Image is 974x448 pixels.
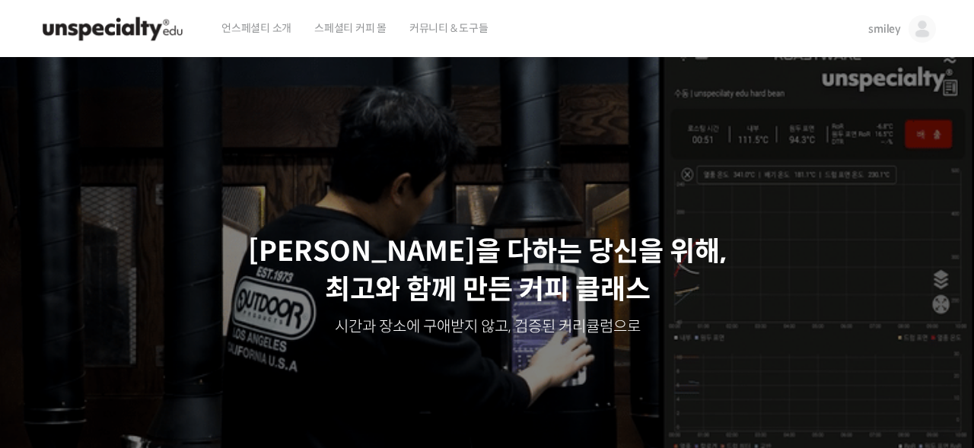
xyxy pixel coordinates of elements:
[868,22,901,36] span: smiley
[15,233,960,310] p: [PERSON_NAME]을 다하는 당신을 위해, 최고와 함께 만든 커피 클래스
[15,316,960,338] p: 시간과 장소에 구애받지 않고, 검증된 커리큘럼으로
